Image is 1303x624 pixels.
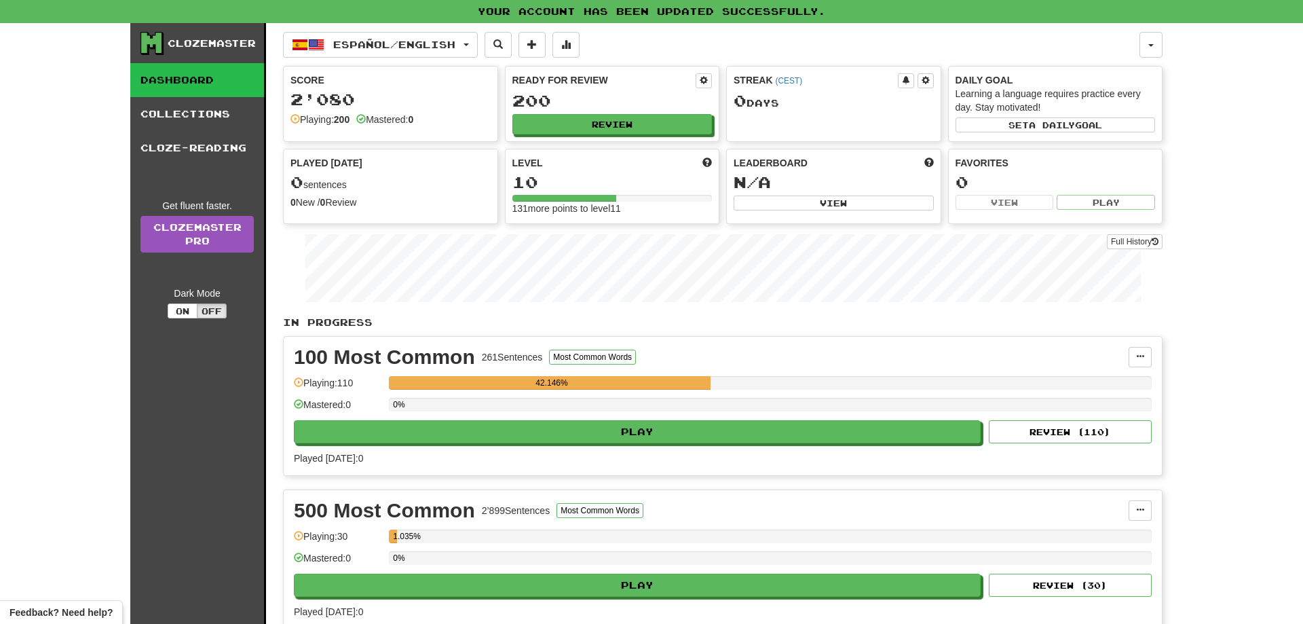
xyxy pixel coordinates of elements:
p: In Progress [283,316,1163,329]
button: On [168,304,197,318]
button: Seta dailygoal [956,117,1156,132]
button: Most Common Words [549,350,636,365]
div: Streak [734,73,898,87]
span: 0 [290,172,303,191]
div: Favorites [956,156,1156,170]
button: Español/English [283,32,478,58]
span: 0 [734,91,747,110]
div: 261 Sentences [482,350,543,364]
button: View [734,196,934,210]
button: View [956,195,1054,210]
div: Ready for Review [512,73,696,87]
div: sentences [290,174,491,191]
a: Collections [130,97,264,131]
div: Mastered: [356,113,413,126]
button: Play [1057,195,1155,210]
div: Playing: 30 [294,530,382,552]
button: Review (110) [989,420,1152,443]
button: Full History [1107,234,1163,249]
div: 1.035% [393,530,396,543]
div: Dark Mode [140,287,254,300]
div: Daily Goal [956,73,1156,87]
div: 2’080 [290,91,491,108]
div: Score [290,73,491,87]
span: This week in points, UTC [924,156,934,170]
button: Review [512,114,713,134]
a: ClozemasterPro [140,216,254,253]
span: N/A [734,172,771,191]
span: Open feedback widget [10,606,113,619]
button: Play [294,420,981,443]
div: 0 [956,174,1156,191]
button: Add sentence to collection [518,32,546,58]
div: 131 more points to level 11 [512,202,713,215]
button: Search sentences [485,32,512,58]
strong: 0 [408,114,413,125]
div: Learning a language requires practice every day. Stay motivated! [956,87,1156,114]
span: a daily [1029,120,1075,130]
button: More stats [552,32,580,58]
div: New / Review [290,196,491,209]
div: Get fluent faster. [140,199,254,213]
span: Score more points to level up [702,156,712,170]
a: Dashboard [130,63,264,97]
div: Mastered: 0 [294,551,382,574]
a: Cloze-Reading [130,131,264,165]
span: Played [DATE] [290,156,362,170]
div: 10 [512,174,713,191]
div: Clozemaster [168,37,256,50]
div: Day s [734,92,934,110]
div: 500 Most Common [294,500,475,521]
button: Most Common Words [556,503,643,518]
div: Mastered: 0 [294,398,382,420]
a: (CEST) [775,76,802,86]
strong: 200 [334,114,350,125]
strong: 0 [290,197,296,208]
span: Played [DATE]: 0 [294,606,363,617]
strong: 0 [320,197,326,208]
button: Play [294,574,981,597]
span: Leaderboard [734,156,808,170]
div: 100 Most Common [294,347,475,367]
div: 200 [512,92,713,109]
span: Level [512,156,543,170]
div: Playing: 110 [294,376,382,399]
div: Playing: [290,113,350,126]
div: 2’899 Sentences [482,504,550,517]
button: Review (30) [989,574,1152,597]
span: Español / English [333,39,455,50]
div: 42.146% [393,376,710,390]
button: Off [197,304,227,318]
span: Played [DATE]: 0 [294,453,363,464]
